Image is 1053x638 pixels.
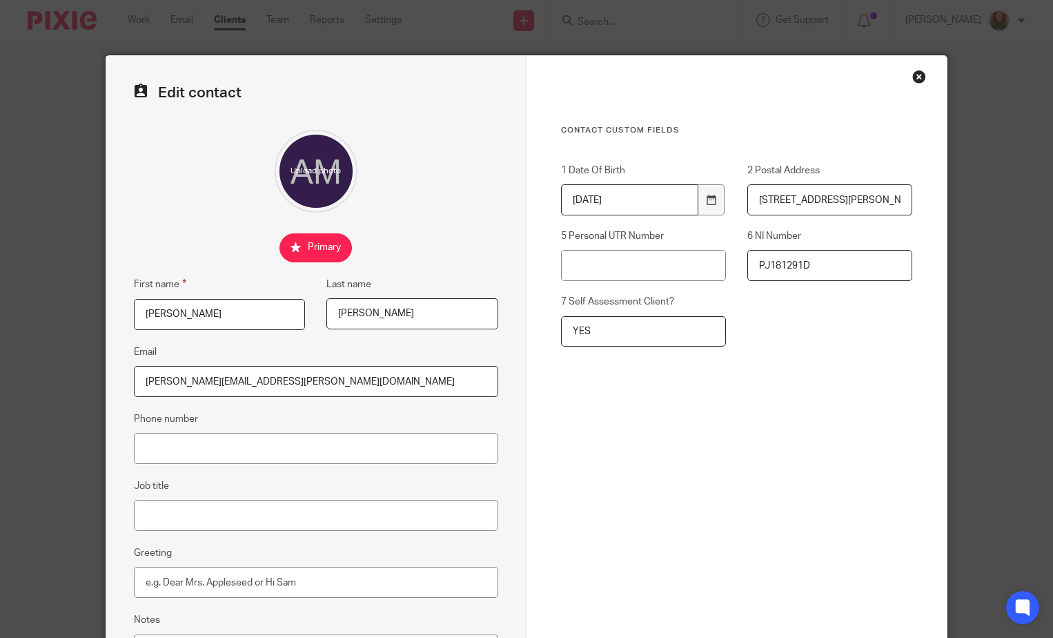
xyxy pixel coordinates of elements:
label: Email [134,345,157,359]
label: Job title [134,479,169,493]
h3: Contact Custom fields [561,125,912,136]
input: YYYY-MM-DD [561,184,698,215]
label: 5 Personal UTR Number [561,229,726,243]
label: Last name [326,278,371,291]
div: Close this dialog window [912,70,926,84]
label: 7 Self Assessment Client? [561,295,726,309]
label: Phone number [134,412,198,426]
h2: Edit contact [134,84,498,102]
input: e.g. Dear Mrs. Appleseed or Hi Sam [134,567,498,598]
label: Notes [134,613,160,627]
label: 1 Date Of Birth [561,164,726,177]
label: 6 NI Number [747,229,912,243]
label: 2 Postal Address [747,164,912,177]
label: First name [134,276,186,292]
label: Greeting [134,546,172,560]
